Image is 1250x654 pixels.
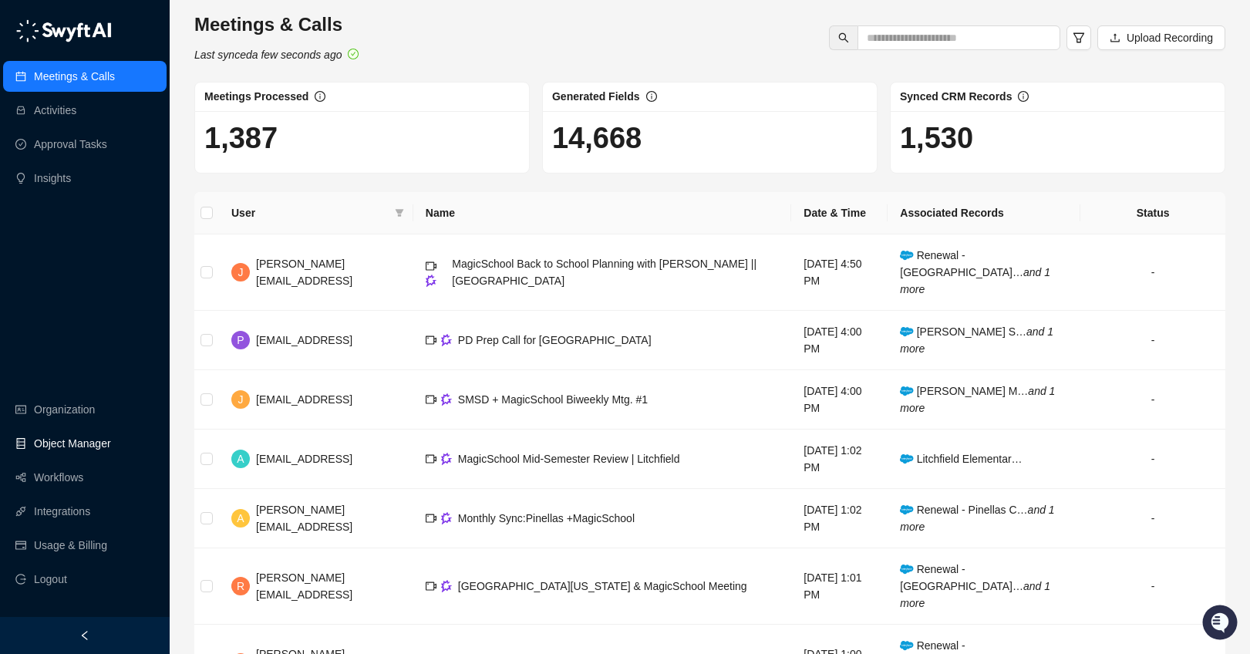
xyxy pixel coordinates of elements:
span: [EMAIL_ADDRESS] [256,393,352,406]
td: - [1080,430,1225,489]
button: Start new chat [262,144,281,163]
span: info-circle [1018,91,1029,102]
th: Associated Records [888,192,1080,234]
span: Litchfield Elementar… [900,453,1022,465]
img: gong-Dwh8HbPa.png [441,334,452,346]
span: Pylon [153,254,187,265]
a: Meetings & Calls [34,61,115,92]
span: Status [85,216,119,231]
iframe: Open customer support [1201,603,1242,645]
span: J [238,391,244,408]
span: video-camera [426,513,436,524]
a: 📶Status [63,210,125,238]
td: [DATE] 4:00 PM [791,370,888,430]
span: SMSD + MagicSchool Biweekly Mtg. #1 [458,393,648,406]
span: left [79,630,90,641]
a: Powered byPylon [109,253,187,265]
th: Name [413,192,791,234]
span: Upload Recording [1127,29,1213,46]
td: [DATE] 1:02 PM [791,489,888,548]
i: Last synced a few seconds ago [194,49,342,61]
span: video-camera [426,581,436,592]
span: [PERSON_NAME] M… [900,385,1055,414]
span: info-circle [646,91,657,102]
h1: 14,668 [552,120,868,156]
i: and 1 more [900,385,1055,414]
span: search [838,32,849,43]
span: PD Prep Call for [GEOGRAPHIC_DATA] [458,334,652,346]
div: 📶 [69,217,82,230]
img: gong-Dwh8HbPa.png [441,393,452,405]
a: Insights [34,163,71,194]
td: - [1080,548,1225,625]
p: Welcome 👋 [15,62,281,86]
a: Integrations [34,496,90,527]
span: video-camera [426,394,436,405]
a: Object Manager [34,428,111,459]
span: [PERSON_NAME][EMAIL_ADDRESS] [256,504,352,533]
td: - [1080,311,1225,370]
img: Swyft AI [15,15,46,46]
span: video-camera [426,261,436,271]
td: - [1080,489,1225,548]
span: Generated Fields [552,90,640,103]
span: info-circle [315,91,325,102]
span: video-camera [426,335,436,346]
img: gong-Dwh8HbPa.png [441,580,452,592]
th: Date & Time [791,192,888,234]
span: filter [395,208,404,217]
span: Docs [31,216,57,231]
img: gong-Dwh8HbPa.png [441,512,452,524]
span: R [237,578,244,595]
button: Upload Recording [1097,25,1225,50]
a: Organization [34,394,95,425]
span: A [237,510,244,527]
span: Renewal - [GEOGRAPHIC_DATA]… [900,563,1050,609]
i: and 1 more [900,325,1053,355]
span: [PERSON_NAME][EMAIL_ADDRESS] [256,571,352,601]
img: gong-Dwh8HbPa.png [426,275,436,286]
span: Renewal - [GEOGRAPHIC_DATA]… [900,249,1050,295]
td: [DATE] 1:01 PM [791,548,888,625]
span: filter [1073,32,1085,44]
span: Synced CRM Records [900,90,1012,103]
span: [EMAIL_ADDRESS] [256,334,352,346]
span: MagicSchool Mid-Semester Review | Litchfield [458,453,680,465]
span: upload [1110,32,1120,43]
span: logout [15,574,26,585]
td: - [1080,234,1225,311]
h1: 1,530 [900,120,1215,156]
img: logo-05li4sbe.png [15,19,112,42]
div: Start new chat [52,140,253,155]
img: 5124521997842_fc6d7dfcefe973c2e489_88.png [15,140,43,167]
td: - [1080,370,1225,430]
span: [EMAIL_ADDRESS] [256,453,352,465]
span: video-camera [426,453,436,464]
h3: Meetings & Calls [194,12,359,37]
a: Activities [34,95,76,126]
td: [DATE] 4:00 PM [791,311,888,370]
span: J [238,264,244,281]
i: and 1 more [900,504,1054,533]
span: [PERSON_NAME][EMAIL_ADDRESS] [256,258,352,287]
a: Workflows [34,462,83,493]
span: User [231,204,389,221]
td: [DATE] 4:50 PM [791,234,888,311]
span: MagicSchool Back to School Planning with [PERSON_NAME] || [GEOGRAPHIC_DATA] [452,258,756,287]
span: Meetings Processed [204,90,308,103]
a: 📚Docs [9,210,63,238]
h1: 1,387 [204,120,520,156]
img: gong-Dwh8HbPa.png [441,453,452,464]
span: [PERSON_NAME] S… [900,325,1053,355]
span: Renewal - Pinellas C… [900,504,1054,533]
div: We're offline, we'll be back soon [52,155,201,167]
div: 📚 [15,217,28,230]
i: and 1 more [900,580,1050,609]
span: Logout [34,564,67,595]
span: filter [392,201,407,224]
span: Monthly Sync:Pinellas +MagicSchool [458,512,635,524]
span: A [237,450,244,467]
a: Usage & Billing [34,530,107,561]
i: and 1 more [900,266,1050,295]
span: check-circle [348,49,359,59]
